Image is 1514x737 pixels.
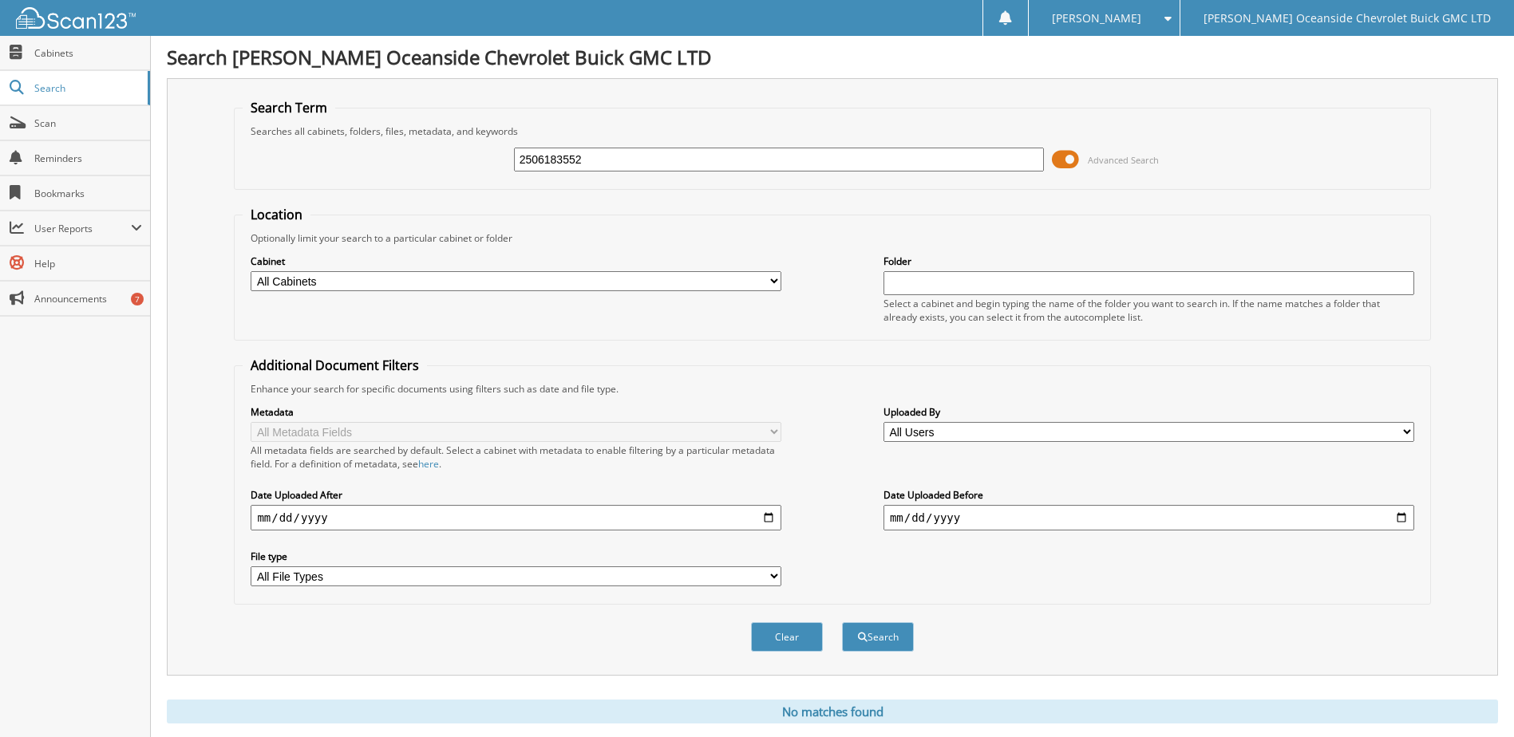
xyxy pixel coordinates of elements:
[251,405,781,419] label: Metadata
[1088,154,1159,166] span: Advanced Search
[1052,14,1141,23] span: [PERSON_NAME]
[883,505,1414,530] input: end
[883,488,1414,502] label: Date Uploaded Before
[251,254,781,268] label: Cabinet
[34,46,142,60] span: Cabinets
[34,81,140,95] span: Search
[883,254,1414,268] label: Folder
[131,293,144,305] div: 7
[243,382,1421,396] div: Enhance your search for specific documents using filters such as date and file type.
[34,187,142,200] span: Bookmarks
[243,206,310,223] legend: Location
[34,116,142,130] span: Scan
[251,443,781,471] div: All metadata fields are searched by default. Select a cabinet with metadata to enable filtering b...
[34,152,142,165] span: Reminders
[34,222,131,235] span: User Reports
[16,7,136,29] img: scan123-logo-white.svg
[243,231,1421,245] div: Optionally limit your search to a particular cabinet or folder
[418,457,439,471] a: here
[251,505,781,530] input: start
[1204,14,1491,23] span: [PERSON_NAME] Oceanside Chevrolet Buick GMC LTD
[842,622,914,652] button: Search
[243,124,1421,138] div: Searches all cabinets, folders, files, metadata, and keywords
[167,44,1498,70] h1: Search [PERSON_NAME] Oceanside Chevrolet Buick GMC LTD
[883,405,1414,419] label: Uploaded By
[34,257,142,270] span: Help
[243,357,427,374] legend: Additional Document Filters
[167,700,1498,723] div: No matches found
[883,297,1414,324] div: Select a cabinet and begin typing the name of the folder you want to search in. If the name match...
[751,622,823,652] button: Clear
[251,488,781,502] label: Date Uploaded After
[243,99,335,116] legend: Search Term
[34,292,142,305] span: Announcements
[251,550,781,563] label: File type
